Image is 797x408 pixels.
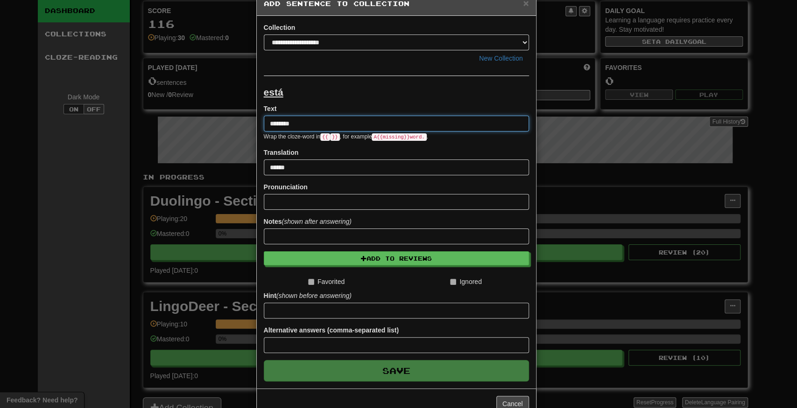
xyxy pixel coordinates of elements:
em: (shown after answering) [282,218,351,225]
code: {{ [320,133,330,141]
u: está [264,87,283,97]
label: Collection [264,23,296,32]
button: New Collection [473,50,529,66]
code: }} [330,133,340,141]
label: Notes [264,217,352,226]
label: Alternative answers (comma-separated list) [264,325,399,335]
code: A {{ missing }} word. [372,133,426,141]
small: Wrap the cloze-word in , for example . [264,133,428,140]
label: Text [264,104,277,113]
em: (shown before answering) [276,292,352,299]
label: Hint [264,291,352,300]
input: Ignored [450,279,456,285]
label: Translation [264,148,299,157]
label: Favorited [308,277,345,286]
button: Save [264,360,529,381]
label: Pronunciation [264,182,308,192]
button: Add to Reviews [264,251,529,265]
input: Favorited [308,279,314,285]
label: Ignored [450,277,481,286]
